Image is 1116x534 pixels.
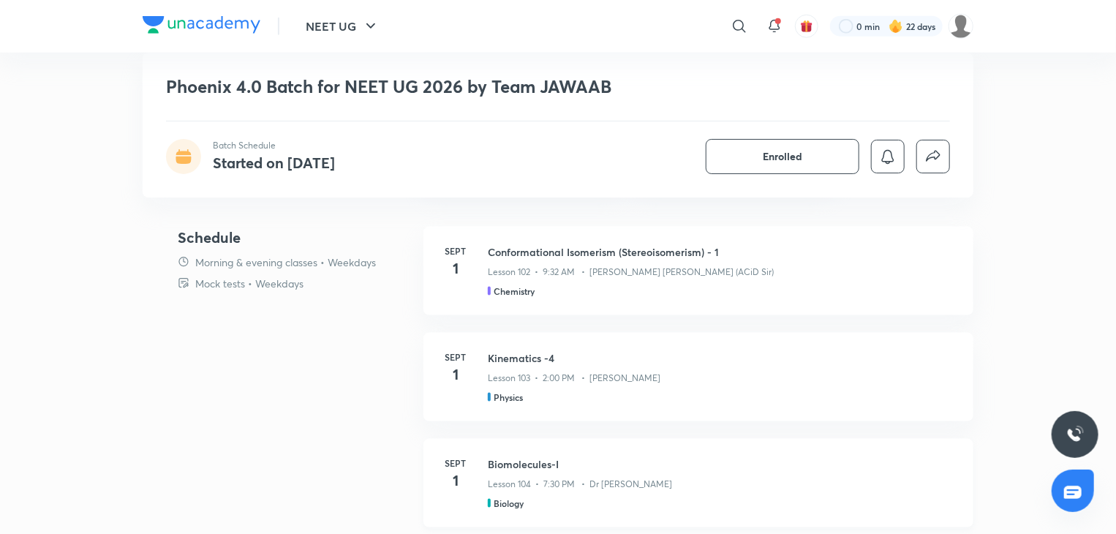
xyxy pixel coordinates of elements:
[423,227,973,333] a: Sept1Conformational Isomerism (Stereoisomerism) - 1Lesson 102 • 9:32 AM • [PERSON_NAME] [PERSON_N...
[441,456,470,470] h6: Sept
[213,153,335,173] h4: Started on [DATE]
[166,76,739,97] h1: Phoenix 4.0 Batch for NEET UG 2026 by Team JAWAAB
[795,15,818,38] button: avatar
[441,244,470,257] h6: Sept
[143,16,260,37] a: Company Logo
[441,364,470,386] h4: 1
[488,478,672,491] p: Lesson 104 • 7:30 PM • Dr [PERSON_NAME]
[949,14,973,39] img: Tanya Kumari
[195,255,376,270] p: Morning & evening classes • Weekdays
[213,139,335,152] p: Batch Schedule
[494,391,523,404] h5: Physics
[488,266,774,279] p: Lesson 102 • 9:32 AM • [PERSON_NAME] [PERSON_NAME] (ACiD Sir)
[494,285,535,298] h5: Chemistry
[488,372,660,385] p: Lesson 103 • 2:00 PM • [PERSON_NAME]
[178,227,412,249] h4: Schedule
[441,470,470,492] h4: 1
[441,350,470,364] h6: Sept
[488,456,956,472] h3: Biomolecules-I
[195,276,303,291] p: Mock tests • Weekdays
[706,139,859,174] button: Enrolled
[800,20,813,33] img: avatar
[488,244,956,260] h3: Conformational Isomerism (Stereoisomerism) - 1
[889,19,903,34] img: streak
[297,12,388,41] button: NEET UG
[441,257,470,279] h4: 1
[143,16,260,34] img: Company Logo
[488,350,956,366] h3: Kinematics -4
[423,333,973,439] a: Sept1Kinematics -4Lesson 103 • 2:00 PM • [PERSON_NAME]Physics
[763,149,802,164] span: Enrolled
[1066,426,1084,443] img: ttu
[494,497,524,510] h5: Biology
